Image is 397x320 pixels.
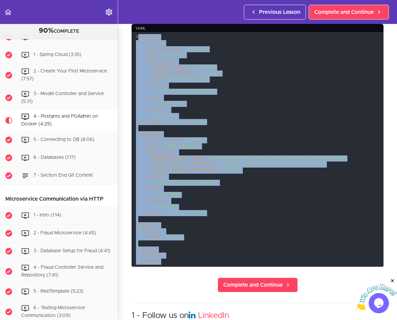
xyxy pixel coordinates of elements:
span: driver: [146,235,164,239]
span: - [151,113,154,118]
span: bridge [166,235,181,239]
span: image: [146,53,161,57]
span: 3 - Database Setup for Fraud (4:41) [33,249,110,254]
span: volumes: [146,174,166,179]
div: yaml [132,24,384,33]
span: postgres: [141,229,164,233]
span: 7 - Section End Git Commit [33,173,93,178]
span: environment: [146,150,177,154]
span: ${PGADMIN_DEFAULT_EMAIL:[EMAIL_ADDRESS][DOMAIN_NAME]} [210,156,345,161]
span: unless-stopped [169,119,205,124]
span: networks: [146,198,169,203]
span: 90% [39,27,54,34]
span: postgres [156,113,176,118]
iframe: chat widget [355,278,397,310]
span: POSTGRES_PASSWORD: [151,71,197,76]
span: environment: [146,59,177,63]
span: volumes: [136,247,156,252]
svg: Settings Menu [105,8,113,16]
span: 4 - Fraud Controller Service and Repository (7:41) [21,265,103,278]
span: Previous Lesson [259,8,300,16]
span: PGDATA: [151,77,169,82]
span: services: [136,34,159,39]
span: - [151,101,154,106]
span: 2 - Fraud Microservice (4:45) [33,231,96,236]
span: Complete and Continue [223,281,283,289]
span: dpage/pgadmin4 [164,144,200,148]
span: networks: [146,107,169,112]
div: COMPLETE [8,27,109,35]
span: 2 - Create Your First Microservice (7:57) [21,69,107,82]
span: 6 - Databases (1:17) [33,155,76,160]
span: - [151,89,154,94]
span: container_name: [146,47,184,51]
span: 5 - Connecting to DB (8:06) [33,138,94,142]
span: 6 - Testing Microservice Communication (3:09) [21,306,85,318]
span: Intro (0:41) [33,35,57,39]
span: postgres [187,47,207,51]
span: pgadmin [187,138,205,142]
span: pgadmin:/var/lib/pgadmin [156,180,217,185]
span: networks: [136,223,159,227]
span: Complete and Continue [314,8,374,16]
span: image: [146,144,161,148]
span: 5 - RestTemplate (5:23) [33,289,83,294]
span: postgres: [141,253,164,258]
a: Complete and Continue [218,278,298,292]
span: "5432:5432" [156,101,184,106]
span: - [151,180,154,185]
span: ${PGADMIN_DEFAULT_PASSWORD:[SECURITY_DATA] [217,162,324,167]
span: 1 - Spring Cloud (3:35) [33,53,81,57]
span: postgres:/data/postgres [156,89,215,94]
span: PGADMIN_CONFIG_SERVER_MODE: [151,168,220,173]
span: restart: [146,210,166,215]
span: /data/postgres [171,77,207,82]
span: pgadmin: [141,132,161,136]
a: Complete and Continue [309,5,389,20]
span: "5050:80" [156,192,179,197]
span: unless-stopped [169,210,205,215]
span: 3 - Model Controller and Service (5:31) [21,91,104,104]
span: password [200,71,220,76]
span: ports: [146,186,161,191]
a: LinkedIn [198,312,229,320]
span: amigoscode [189,65,215,69]
svg: Back to course curriculum [4,8,12,16]
span: postgres [156,204,176,209]
span: restart: [146,119,166,124]
span: PGADMIN_DEFAULT_PASSWORD: [151,162,215,167]
span: postgres [164,53,184,57]
span: container_name: [146,138,184,142]
span: PGADMIN_DEFAULT_EMAIL: [151,156,207,161]
a: Previous Lesson [244,5,306,20]
span: postgres: [141,40,164,45]
span: - [151,192,154,197]
span: POSTGRES_USER: [151,65,187,69]
span: pgadmin: [141,259,161,264]
span: - [151,204,154,209]
span: ports: [146,95,161,100]
span: volumes: [146,83,166,88]
span: 'False' [223,168,240,173]
span: 4 - Postgres and PGAdmin on Docker (4:29) [21,114,98,126]
span: 1 - Intro (1:14) [33,213,61,218]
